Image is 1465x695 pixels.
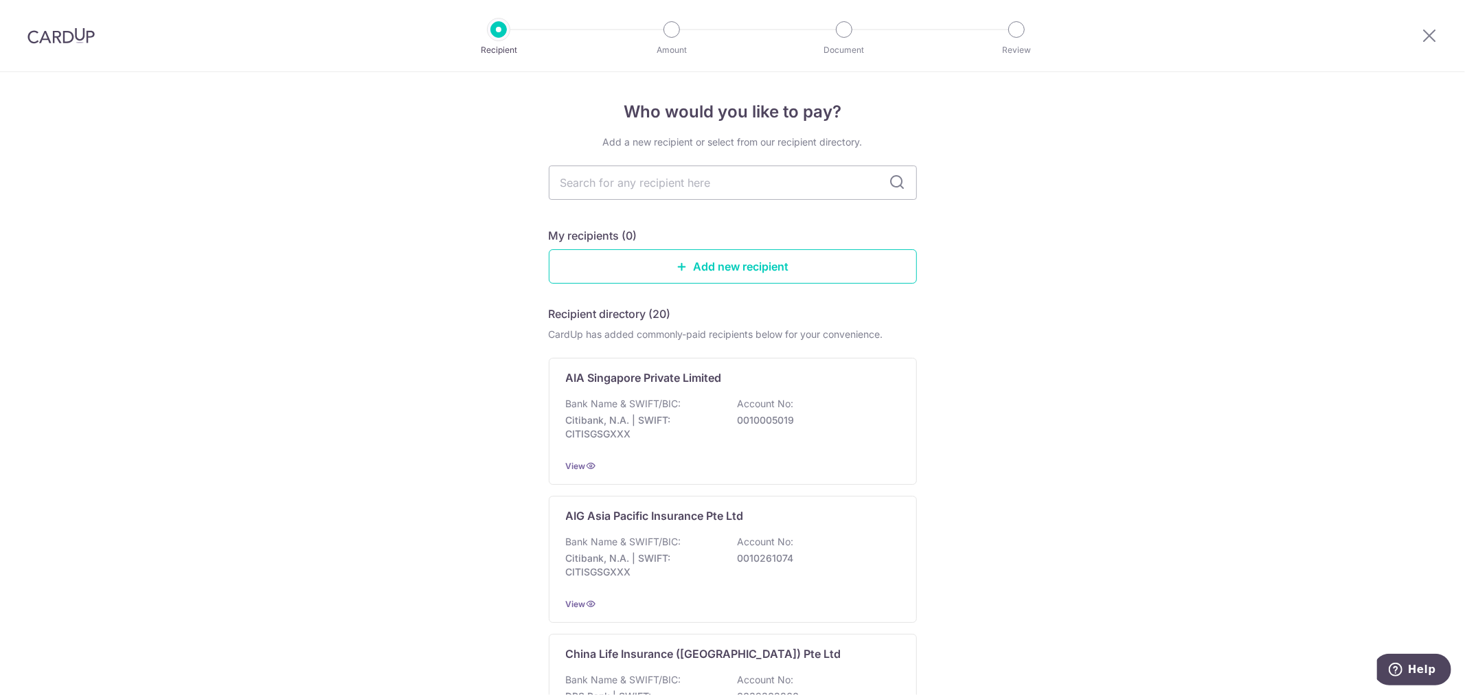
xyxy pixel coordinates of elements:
[549,306,671,322] h5: Recipient directory (20)
[566,599,586,609] a: View
[966,43,1067,57] p: Review
[549,135,917,149] div: Add a new recipient or select from our recipient directory.
[549,100,917,124] h4: Who would you like to pay?
[738,413,892,427] p: 0010005019
[448,43,549,57] p: Recipient
[566,508,744,524] p: AIG Asia Pacific Insurance Pte Ltd
[566,397,681,411] p: Bank Name & SWIFT/BIC:
[549,227,637,244] h5: My recipients (0)
[738,551,892,565] p: 0010261074
[27,27,95,44] img: CardUp
[793,43,895,57] p: Document
[566,369,722,386] p: AIA Singapore Private Limited
[738,397,794,411] p: Account No:
[738,673,794,687] p: Account No:
[566,461,586,471] a: View
[566,646,841,662] p: China Life Insurance ([GEOGRAPHIC_DATA]) Pte Ltd
[549,328,917,341] div: CardUp has added commonly-paid recipients below for your convenience.
[1377,654,1451,688] iframe: Opens a widget where you can find more information
[566,413,720,441] p: Citibank, N.A. | SWIFT: CITISGSGXXX
[566,551,720,579] p: Citibank, N.A. | SWIFT: CITISGSGXXX
[549,166,917,200] input: Search for any recipient here
[566,535,681,549] p: Bank Name & SWIFT/BIC:
[621,43,723,57] p: Amount
[566,673,681,687] p: Bank Name & SWIFT/BIC:
[738,535,794,549] p: Account No:
[549,249,917,284] a: Add new recipient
